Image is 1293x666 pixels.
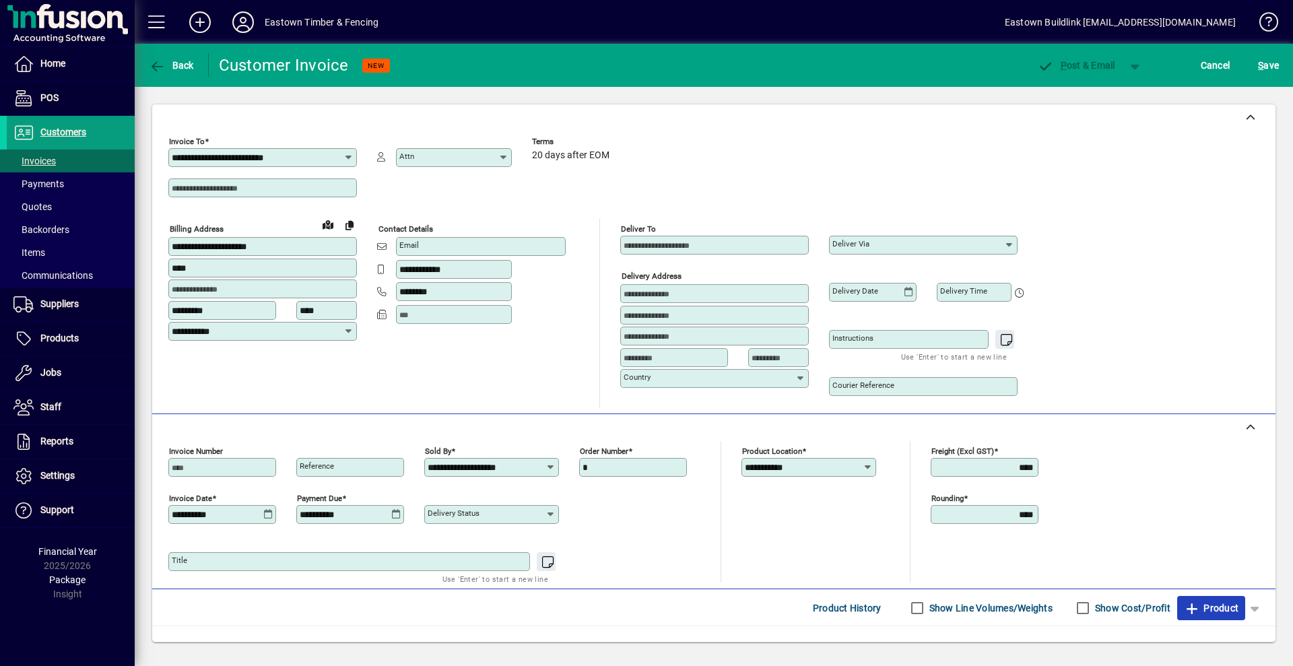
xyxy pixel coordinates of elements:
[7,172,135,195] a: Payments
[40,127,86,137] span: Customers
[40,333,79,343] span: Products
[1177,596,1245,620] button: Product
[265,11,378,33] div: Eastown Timber & Fencing
[428,508,479,518] mat-label: Delivery status
[1258,55,1279,76] span: ave
[13,156,56,166] span: Invoices
[7,195,135,218] a: Quotes
[532,150,609,161] span: 20 days after EOM
[1201,55,1230,76] span: Cancel
[813,597,882,619] span: Product History
[40,92,59,103] span: POS
[1258,60,1263,71] span: S
[931,494,964,503] mat-label: Rounding
[40,504,74,515] span: Support
[169,494,212,503] mat-label: Invoice date
[624,372,651,382] mat-label: Country
[832,239,869,248] mat-label: Deliver via
[219,55,349,76] div: Customer Invoice
[297,494,342,503] mat-label: Payment due
[442,571,548,587] mat-hint: Use 'Enter' to start a new line
[621,224,656,234] mat-label: Deliver To
[1037,60,1115,71] span: ost & Email
[425,446,451,456] mat-label: Sold by
[222,10,265,34] button: Profile
[13,178,64,189] span: Payments
[7,288,135,321] a: Suppliers
[940,286,987,296] mat-label: Delivery time
[7,264,135,287] a: Communications
[317,213,339,235] a: View on map
[1249,3,1276,46] a: Knowledge Base
[149,60,194,71] span: Back
[1184,597,1238,619] span: Product
[7,494,135,527] a: Support
[40,298,79,309] span: Suppliers
[1092,601,1170,615] label: Show Cost/Profit
[40,436,73,446] span: Reports
[7,81,135,115] a: POS
[399,152,414,161] mat-label: Attn
[13,201,52,212] span: Quotes
[135,53,209,77] app-page-header-button: Back
[368,61,385,70] span: NEW
[1030,53,1122,77] button: Post & Email
[1255,53,1282,77] button: Save
[7,241,135,264] a: Items
[1005,11,1236,33] div: Eastown Buildlink [EMAIL_ADDRESS][DOMAIN_NAME]
[1061,60,1067,71] span: P
[38,546,97,557] span: Financial Year
[532,137,613,146] span: Terms
[399,240,419,250] mat-label: Email
[169,137,205,146] mat-label: Invoice To
[832,333,873,343] mat-label: Instructions
[7,425,135,459] a: Reports
[40,367,61,378] span: Jobs
[7,149,135,172] a: Invoices
[832,380,894,390] mat-label: Courier Reference
[742,446,802,456] mat-label: Product location
[901,349,1007,364] mat-hint: Use 'Enter' to start a new line
[172,556,187,565] mat-label: Title
[49,574,86,585] span: Package
[40,470,75,481] span: Settings
[7,391,135,424] a: Staff
[7,356,135,390] a: Jobs
[7,322,135,356] a: Products
[832,286,878,296] mat-label: Delivery date
[169,446,223,456] mat-label: Invoice number
[1197,53,1234,77] button: Cancel
[40,401,61,412] span: Staff
[931,446,994,456] mat-label: Freight (excl GST)
[580,446,628,456] mat-label: Order number
[145,53,197,77] button: Back
[13,270,93,281] span: Communications
[178,10,222,34] button: Add
[7,218,135,241] a: Backorders
[300,461,334,471] mat-label: Reference
[339,214,360,236] button: Copy to Delivery address
[927,601,1053,615] label: Show Line Volumes/Weights
[7,47,135,81] a: Home
[40,58,65,69] span: Home
[807,596,887,620] button: Product History
[7,459,135,493] a: Settings
[13,247,45,258] span: Items
[13,224,69,235] span: Backorders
